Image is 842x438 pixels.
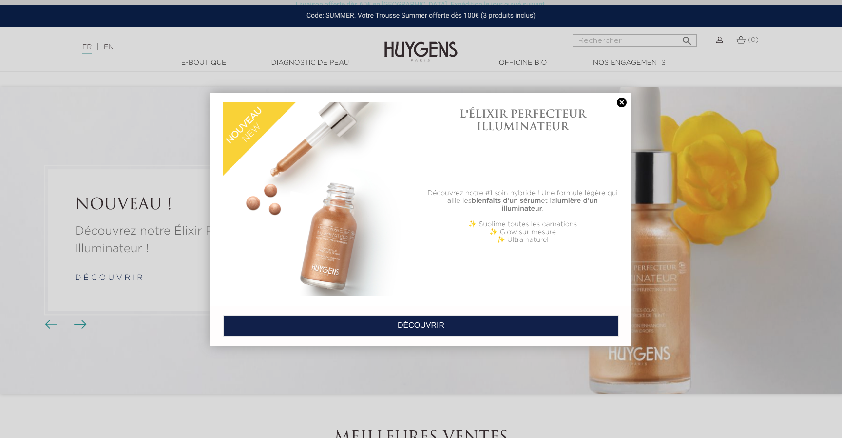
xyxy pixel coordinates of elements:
[426,228,619,236] p: ✨ Glow sur mesure
[426,189,619,213] p: Découvrez notre #1 soin hybride ! Une formule légère qui allie les et la .
[472,198,541,204] b: bienfaits d'un sérum
[501,198,598,212] b: lumière d'un illuminateur
[426,236,619,244] p: ✨ Ultra naturel
[426,220,619,228] p: ✨ Sublime toutes les carnations
[223,315,619,337] a: DÉCOUVRIR
[426,107,619,133] h1: L'ÉLIXIR PERFECTEUR ILLUMINATEUR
